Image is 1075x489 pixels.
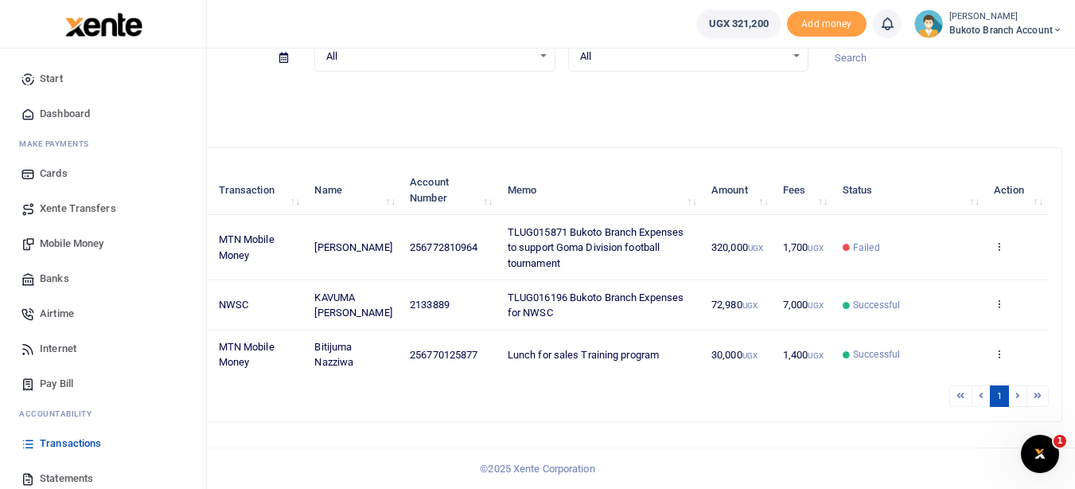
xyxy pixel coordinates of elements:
[711,299,758,311] span: 72,980
[13,296,193,331] a: Airtime
[74,384,473,409] div: Showing 1 to 3 of 3 entries
[808,301,823,310] small: UGX
[783,241,824,253] span: 1,700
[508,226,684,269] span: TLUG015871 Bukoto Branch Expenses to support Goma Division football tournament
[703,166,774,215] th: Amount: activate to sort column ascending
[1021,435,1059,473] iframe: Intercom live chat
[410,349,477,361] span: 256770125877
[40,71,63,87] span: Start
[314,341,353,369] span: Bitijuma Nazziwa
[508,349,659,361] span: Lunch for sales Training program
[914,10,1062,38] a: profile-user [PERSON_NAME] Bukoto Branch account
[13,191,193,226] a: Xente Transfers
[27,138,89,150] span: ake Payments
[40,306,74,322] span: Airtime
[985,166,1049,215] th: Action: activate to sort column ascending
[410,299,450,311] span: 2133889
[742,301,758,310] small: UGX
[40,436,101,452] span: Transactions
[40,201,116,217] span: Xente Transfers
[787,11,867,37] li: Toup your wallet
[219,233,275,261] span: MTN Mobile Money
[742,351,758,360] small: UGX
[853,298,900,312] span: Successful
[219,299,248,311] span: NWSC
[783,349,824,361] span: 1,400
[787,17,867,29] a: Add money
[31,408,92,420] span: countability
[65,13,142,37] img: logo-large
[808,351,823,360] small: UGX
[40,106,90,122] span: Dashboard
[821,45,1062,72] input: Search
[748,244,763,252] small: UGX
[691,10,787,38] li: Wallet ballance
[1054,435,1066,448] span: 1
[40,376,73,392] span: Pay Bill
[219,341,275,369] span: MTN Mobile Money
[13,131,193,156] li: M
[13,401,193,426] li: Ac
[13,426,193,461] a: Transactions
[40,471,93,487] span: Statements
[13,331,193,366] a: Internet
[306,166,401,215] th: Name: activate to sort column ascending
[808,244,823,252] small: UGX
[40,271,69,287] span: Banks
[709,16,769,32] span: UGX 321,200
[774,166,834,215] th: Fees: activate to sort column ascending
[914,10,943,38] img: profile-user
[697,10,781,38] a: UGX 321,200
[64,18,142,29] a: logo-small logo-large logo-large
[499,166,703,215] th: Memo: activate to sort column ascending
[787,11,867,37] span: Add money
[401,166,499,215] th: Account Number: activate to sort column ascending
[13,61,193,96] a: Start
[410,241,477,253] span: 256772810964
[853,241,880,255] span: Failed
[13,366,193,401] a: Pay Bill
[13,226,193,261] a: Mobile Money
[314,241,391,253] span: [PERSON_NAME]
[40,236,103,252] span: Mobile Money
[853,347,900,362] span: Successful
[949,10,1062,24] small: [PERSON_NAME]
[711,241,763,253] span: 320,000
[40,166,68,182] span: Cards
[949,23,1062,37] span: Bukoto Branch account
[314,291,391,319] span: KAVUMA [PERSON_NAME]
[580,49,786,65] span: All
[711,349,758,361] span: 30,000
[60,91,1062,108] p: Download
[326,49,532,65] span: All
[783,299,824,311] span: 7,000
[990,385,1009,407] a: 1
[508,291,684,319] span: TLUG016196 Bukoto Branch Expenses for NWSC
[13,261,193,296] a: Banks
[13,96,193,131] a: Dashboard
[40,341,76,357] span: Internet
[834,166,985,215] th: Status: activate to sort column ascending
[13,156,193,191] a: Cards
[209,166,306,215] th: Transaction: activate to sort column ascending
